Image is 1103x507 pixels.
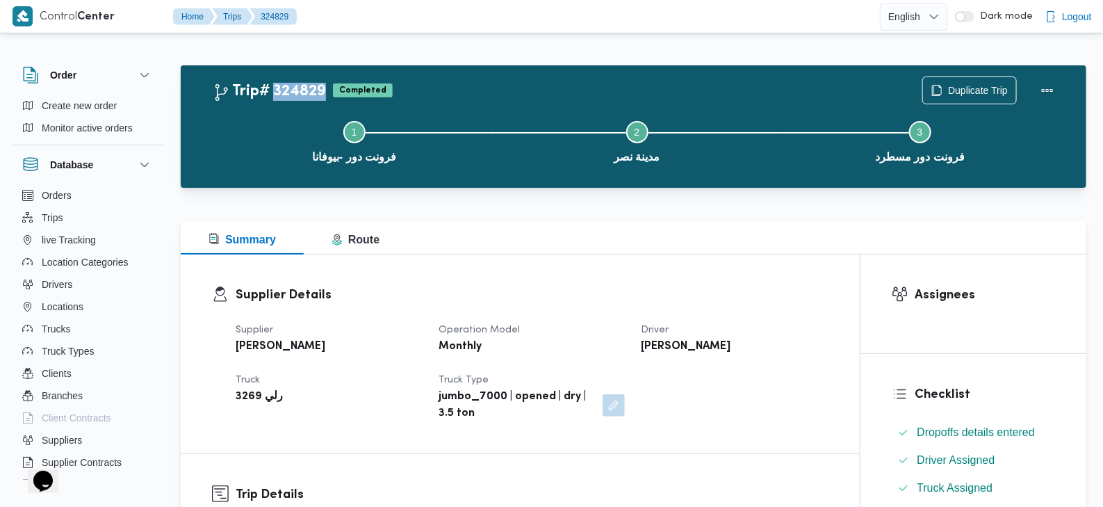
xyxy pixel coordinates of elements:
[17,229,158,251] button: live Tracking
[17,318,158,340] button: Trucks
[236,376,260,385] span: Truck
[496,104,778,177] button: مدينة نصر
[50,67,76,83] h3: Order
[213,104,496,177] button: فرونت دور -بيوفانا
[614,149,660,166] span: مدينة نصر
[22,67,153,83] button: Order
[17,95,158,117] button: Create new order
[917,482,993,494] span: Truck Assigned
[42,410,111,426] span: Client Contracts
[42,97,117,114] span: Create new order
[11,95,164,145] div: Order
[11,184,164,485] div: Database
[917,452,995,469] span: Driver Assigned
[236,389,283,405] b: رلي 3269
[1033,77,1061,104] button: Actions
[339,86,386,95] b: Completed
[352,127,357,138] span: 1
[42,209,63,226] span: Trips
[778,104,1061,177] button: فرونت دور مسطرد
[948,82,1008,99] span: Duplicate Trip
[1040,3,1097,31] button: Logout
[917,480,993,497] span: Truck Assigned
[439,376,489,385] span: Truck Type
[17,251,158,273] button: Location Categories
[236,339,325,355] b: [PERSON_NAME]
[42,387,83,404] span: Branches
[42,120,133,136] span: Monitor active orders
[635,127,640,138] span: 2
[1062,8,1092,25] span: Logout
[875,149,965,166] span: فرونت دور مسطرد
[42,298,83,315] span: Locations
[892,449,1056,472] button: Driver Assigned
[17,340,158,362] button: Truck Types
[17,184,158,207] button: Orders
[13,6,33,26] img: X8yXhbKr1z7QwAAAABJRU5ErkJggg==
[917,424,1036,441] span: Dropoffs details entered
[42,254,129,271] span: Location Categories
[17,273,158,296] button: Drivers
[892,477,1056,499] button: Truck Assigned
[42,187,72,204] span: Orders
[915,286,1056,305] h3: Assignees
[50,156,93,173] h3: Database
[915,385,1056,404] h3: Checklist
[17,385,158,407] button: Branches
[213,83,326,101] h2: Trip# 324829
[209,234,276,246] span: Summary
[236,325,273,335] span: Supplier
[17,451,158,474] button: Supplier Contracts
[42,476,76,493] span: Devices
[17,429,158,451] button: Suppliers
[17,407,158,429] button: Client Contracts
[917,426,1036,438] span: Dropoffs details entered
[917,454,995,466] span: Driver Assigned
[42,276,72,293] span: Drivers
[333,83,393,97] span: Completed
[77,12,115,22] b: Center
[42,343,94,360] span: Truck Types
[439,389,593,422] b: jumbo_7000 | opened | dry | 3.5 ton
[22,156,153,173] button: Database
[17,117,158,139] button: Monitor active orders
[439,325,520,335] span: Operation Model
[917,127,923,138] span: 3
[332,234,379,246] span: Route
[17,474,158,496] button: Devices
[42,365,72,382] span: Clients
[892,421,1056,444] button: Dropoffs details entered
[42,321,70,337] span: Trucks
[642,339,731,355] b: [PERSON_NAME]
[236,286,828,305] h3: Supplier Details
[42,432,82,449] span: Suppliers
[642,325,669,335] span: Driver
[17,362,158,385] button: Clients
[439,339,482,355] b: Monthly
[236,485,828,504] h3: Trip Details
[17,207,158,229] button: Trips
[212,8,252,25] button: Trips
[250,8,297,25] button: 324829
[14,451,58,493] iframe: chat widget
[173,8,215,25] button: Home
[922,77,1017,104] button: Duplicate Trip
[974,11,1033,22] span: Dark mode
[312,149,396,166] span: فرونت دور -بيوفانا
[42,454,122,471] span: Supplier Contracts
[17,296,158,318] button: Locations
[42,232,96,248] span: live Tracking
